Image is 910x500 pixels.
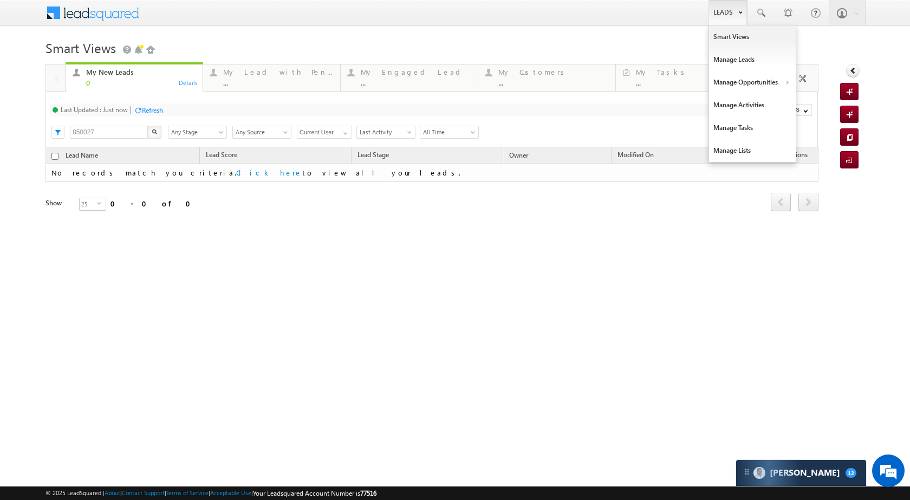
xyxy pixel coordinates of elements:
a: About [105,489,120,496]
div: ... [361,79,471,87]
span: Owner [509,151,528,159]
a: My Customers... [478,64,616,92]
a: Any Stage [168,126,227,139]
div: Lead Stage Filter [168,125,227,139]
div: My Tasks [636,68,746,76]
div: My Engaged Lead [361,68,471,76]
div: ... [636,79,746,87]
span: Last Activity [357,127,412,137]
a: My New Leads0Details [66,62,204,93]
div: Details [178,77,199,87]
div: Show [45,198,70,208]
span: Actions [781,149,813,163]
a: Any Source [232,126,291,139]
a: Manage Lists [709,139,796,162]
a: Smart Views [709,25,796,48]
span: Any Source [233,127,288,137]
a: Lead Stage [352,149,394,163]
a: Manage Activities [709,94,796,116]
em: Start Chat [147,334,197,348]
span: Lead Stage [357,151,389,159]
div: ... [223,79,334,87]
div: 0 - 0 of 0 [110,197,197,210]
input: Check all records [51,153,58,160]
div: ... [498,79,609,87]
div: carter-dragCarter[PERSON_NAME]12 [736,459,867,486]
span: Carter [770,467,840,478]
a: Manage Tasks [709,116,796,139]
a: Last Activity [356,126,415,139]
td: No records match you criteria. to view all your leads. [45,164,818,182]
input: Search Leads [70,126,148,139]
a: Modified On [612,149,659,163]
img: d_60004797649_company_0_60004797649 [18,57,45,71]
a: Manage Leads [709,48,796,71]
img: carter-drag [743,467,751,476]
a: My Lead with Pending Tasks... [203,64,341,92]
a: Lead Name [60,150,103,164]
span: Any Stage [168,127,223,137]
span: Your Leadsquared Account Number is [253,489,376,497]
span: 25 [80,198,97,210]
input: Type to Search [297,126,352,139]
a: Show All Items [337,126,351,137]
a: My Tasks... [615,64,753,92]
div: 0 [86,79,197,87]
div: Refresh [142,106,163,114]
span: select [97,201,106,206]
a: next [798,194,818,211]
div: Lead Source Filter [232,125,291,139]
img: Carter [753,467,765,479]
span: prev [771,193,791,211]
span: 77516 [360,489,376,497]
span: Lead Score [206,151,237,159]
a: All Time [420,126,479,139]
span: Smart Views [45,39,116,56]
a: My Engaged Lead... [340,64,478,92]
span: All Time [420,127,475,137]
div: Owner Filter [297,125,351,139]
div: My Lead with Pending Tasks [223,68,334,76]
a: Lead Score [200,149,243,163]
a: Acceptable Use [210,489,251,496]
a: Manage Opportunities [709,71,796,94]
span: Modified On [617,151,654,159]
img: Search [152,129,157,134]
div: My Customers [498,68,609,76]
div: Minimize live chat window [178,5,204,31]
a: Click here [236,168,302,177]
a: prev [771,194,791,211]
div: Last Updated : Just now [61,106,128,114]
div: My New Leads [86,68,197,76]
span: © 2025 LeadSquared | | | | | [45,488,376,498]
textarea: Type your message and hit 'Enter' [14,100,198,324]
span: next [798,193,818,211]
a: Terms of Service [166,489,209,496]
div: Chat with us now [56,57,182,71]
a: Contact Support [122,489,165,496]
